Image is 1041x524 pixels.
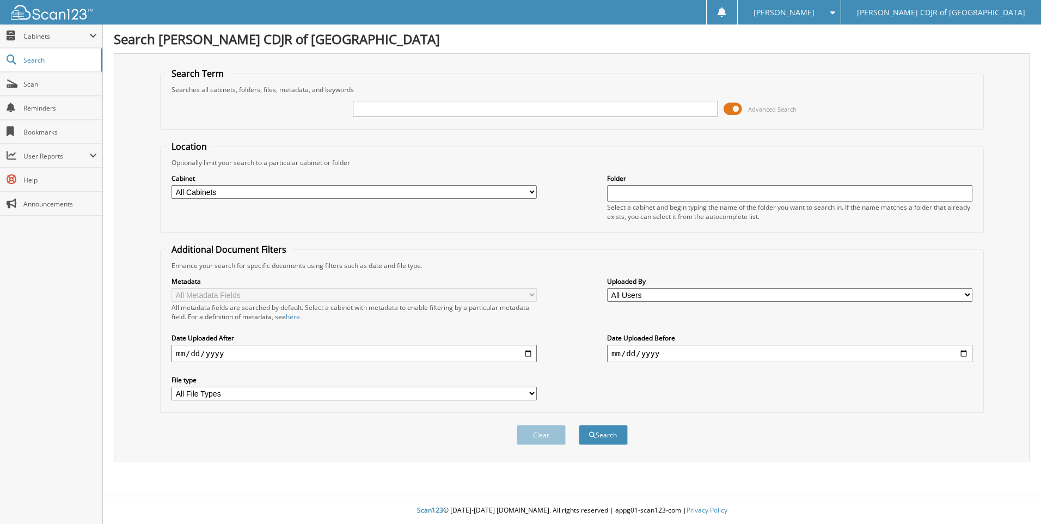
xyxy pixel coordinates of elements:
h1: Search [PERSON_NAME] CDJR of [GEOGRAPHIC_DATA] [114,30,1030,48]
label: Uploaded By [607,277,972,286]
div: All metadata fields are searched by default. Select a cabinet with metadata to enable filtering b... [172,303,537,321]
label: Date Uploaded After [172,333,537,343]
span: User Reports [23,151,89,161]
span: Announcements [23,199,97,209]
span: Help [23,175,97,185]
a: here [286,312,300,321]
legend: Additional Document Filters [166,243,292,255]
button: Clear [517,425,566,445]
div: Optionally limit your search to a particular cabinet or folder [166,158,978,167]
button: Search [579,425,628,445]
div: © [DATE]-[DATE] [DOMAIN_NAME]. All rights reserved | appg01-scan123-com | [103,497,1041,524]
label: Date Uploaded Before [607,333,972,343]
label: Cabinet [172,174,537,183]
div: Enhance your search for specific documents using filters such as date and file type. [166,261,978,270]
span: Search [23,56,95,65]
label: Folder [607,174,972,183]
legend: Search Term [166,68,229,80]
img: scan123-logo-white.svg [11,5,93,20]
div: Select a cabinet and begin typing the name of the folder you want to search in. If the name match... [607,203,972,221]
input: start [172,345,537,362]
label: Metadata [172,277,537,286]
span: Reminders [23,103,97,113]
span: [PERSON_NAME] CDJR of [GEOGRAPHIC_DATA] [857,9,1025,16]
input: end [607,345,972,362]
span: Advanced Search [748,105,797,113]
span: Cabinets [23,32,89,41]
span: Scan [23,80,97,89]
span: Scan123 [417,505,443,515]
a: Privacy Policy [687,505,727,515]
label: File type [172,375,537,385]
legend: Location [166,141,212,153]
div: Searches all cabinets, folders, files, metadata, and keywords [166,85,978,94]
span: [PERSON_NAME] [754,9,815,16]
span: Bookmarks [23,127,97,137]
